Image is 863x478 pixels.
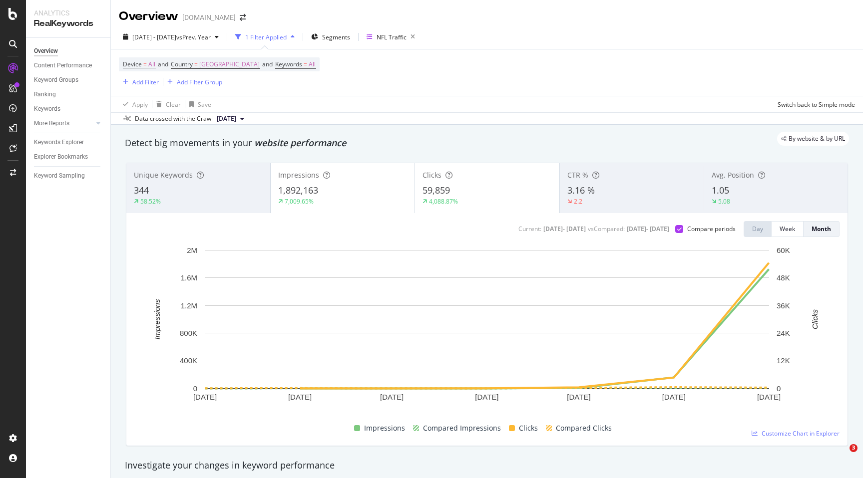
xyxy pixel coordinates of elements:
[177,78,222,86] div: Add Filter Group
[567,393,590,401] text: [DATE]
[34,152,103,162] a: Explorer Bookmarks
[132,78,159,86] div: Add Filter
[134,245,840,418] svg: A chart.
[187,246,197,254] text: 2M
[423,184,450,196] span: 59,859
[774,96,855,112] button: Switch back to Simple mode
[34,118,69,129] div: More Reports
[712,184,729,196] span: 1.05
[307,29,354,45] button: Segments
[119,29,223,45] button: [DATE] - [DATE]vsPrev. Year
[119,8,178,25] div: Overview
[744,221,772,237] button: Day
[777,329,790,337] text: 24K
[34,75,78,85] div: Keyword Groups
[627,225,669,233] div: [DATE] - [DATE]
[777,273,790,282] text: 48K
[34,89,103,100] a: Ranking
[364,422,405,434] span: Impressions
[574,197,582,206] div: 2.2
[712,170,754,180] span: Avg. Position
[475,393,498,401] text: [DATE]
[423,170,441,180] span: Clicks
[176,33,211,41] span: vs Prev. Year
[181,301,197,310] text: 1.2M
[429,197,458,206] div: 4,088.87%
[198,100,211,109] div: Save
[519,422,538,434] span: Clicks
[556,422,612,434] span: Compared Clicks
[158,60,168,68] span: and
[322,33,350,41] span: Segments
[804,221,840,237] button: Month
[194,60,198,68] span: =
[171,60,193,68] span: Country
[309,57,316,71] span: All
[34,171,85,181] div: Keyword Sampling
[363,29,419,45] button: NFL Traffic
[772,221,804,237] button: Week
[34,104,60,114] div: Keywords
[34,89,56,100] div: Ranking
[231,29,299,45] button: 1 Filter Applied
[811,309,819,329] text: Clicks
[34,18,102,29] div: RealKeywords
[777,356,790,365] text: 12K
[134,170,193,180] span: Unique Keywords
[152,96,181,112] button: Clear
[34,46,103,56] a: Overview
[182,12,236,22] div: [DOMAIN_NAME]
[143,60,147,68] span: =
[132,100,148,109] div: Apply
[777,301,790,310] text: 36K
[193,393,217,401] text: [DATE]
[777,132,849,146] div: legacy label
[119,76,159,88] button: Add Filter
[288,393,312,401] text: [DATE]
[34,60,103,71] a: Content Performance
[380,393,404,401] text: [DATE]
[757,393,781,401] text: [DATE]
[662,393,686,401] text: [DATE]
[125,459,849,472] div: Investigate your changes in keyword performance
[278,184,318,196] span: 1,892,163
[123,60,142,68] span: Device
[34,8,102,18] div: Analytics
[135,114,213,123] div: Data crossed with the Crawl
[518,225,541,233] div: Current:
[181,273,197,282] text: 1.6M
[778,100,855,109] div: Switch back to Simple mode
[193,384,197,393] text: 0
[777,246,790,254] text: 60K
[285,197,314,206] div: 7,009.65%
[132,33,176,41] span: [DATE] - [DATE]
[166,100,181,109] div: Clear
[275,60,302,68] span: Keywords
[180,329,197,337] text: 800K
[217,114,236,123] span: 2025 Sep. 13th
[752,225,763,233] div: Day
[34,137,103,148] a: Keywords Explorer
[34,171,103,181] a: Keyword Sampling
[134,184,149,196] span: 344
[687,225,736,233] div: Compare periods
[543,225,586,233] div: [DATE] - [DATE]
[180,356,197,365] text: 400K
[119,96,148,112] button: Apply
[780,225,795,233] div: Week
[262,60,273,68] span: and
[185,96,211,112] button: Save
[34,118,93,129] a: More Reports
[588,225,625,233] div: vs Compared :
[34,137,84,148] div: Keywords Explorer
[163,76,222,88] button: Add Filter Group
[567,184,595,196] span: 3.16 %
[789,136,845,142] span: By website & by URL
[304,60,307,68] span: =
[140,197,161,206] div: 58.52%
[718,197,730,206] div: 5.08
[153,299,161,339] text: Impressions
[34,152,88,162] div: Explorer Bookmarks
[213,113,248,125] button: [DATE]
